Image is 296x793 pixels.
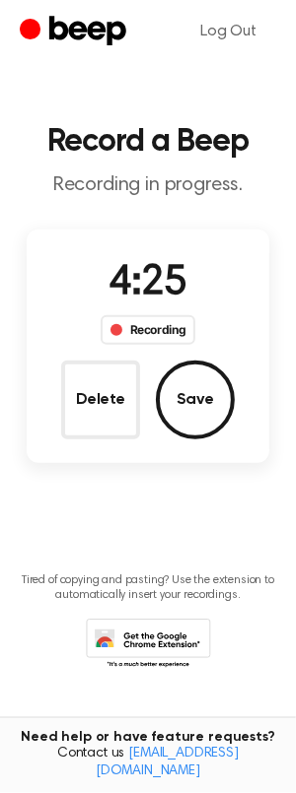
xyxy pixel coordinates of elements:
button: Save Audio Record [156,361,235,439]
a: Beep [20,13,131,51]
a: [EMAIL_ADDRESS][DOMAIN_NAME] [96,748,239,779]
h1: Record a Beep [16,126,280,158]
p: Recording in progress. [16,173,280,198]
span: Contact us [12,747,284,781]
a: Log Out [181,8,276,55]
p: Tired of copying and pasting? Use the extension to automatically insert your recordings. [16,573,280,603]
button: Delete Audio Record [61,361,140,439]
span: 4:25 [109,263,187,304]
div: Recording [101,315,196,345]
